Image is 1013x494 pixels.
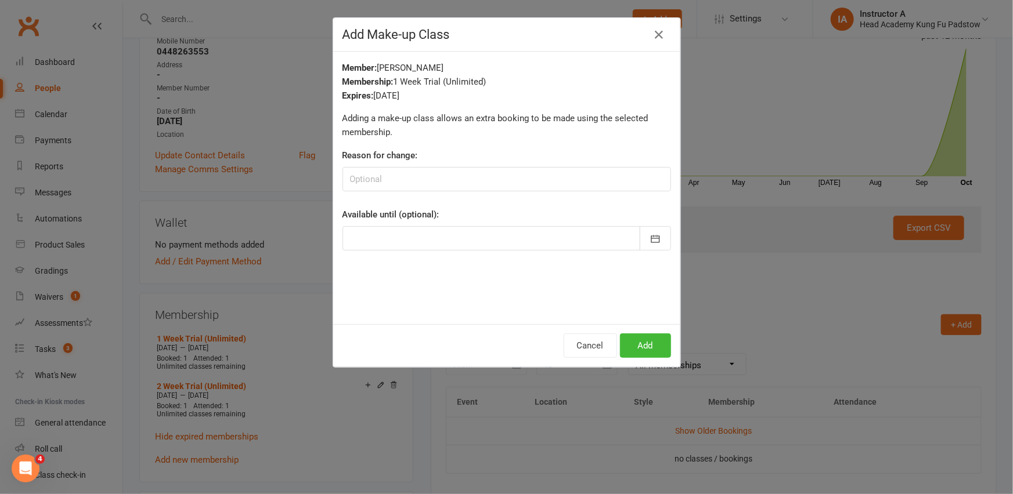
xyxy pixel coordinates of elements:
[343,111,671,139] p: Adding a make-up class allows an extra booking to be made using the selected membership.
[343,27,671,42] h4: Add Make-up Class
[620,333,671,358] button: Add
[35,455,45,464] span: 4
[343,89,671,103] div: [DATE]
[343,90,374,101] strong: Expires:
[343,75,671,89] div: 1 Week Trial (Unlimited)
[343,77,394,87] strong: Membership:
[343,208,439,221] label: Available until (optional):
[650,26,669,44] button: Close
[343,148,418,162] label: Reason for change:
[343,167,671,191] input: Optional
[343,63,377,73] strong: Member:
[12,455,39,482] iframe: Intercom live chat
[564,333,617,358] button: Cancel
[343,61,671,75] div: [PERSON_NAME]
